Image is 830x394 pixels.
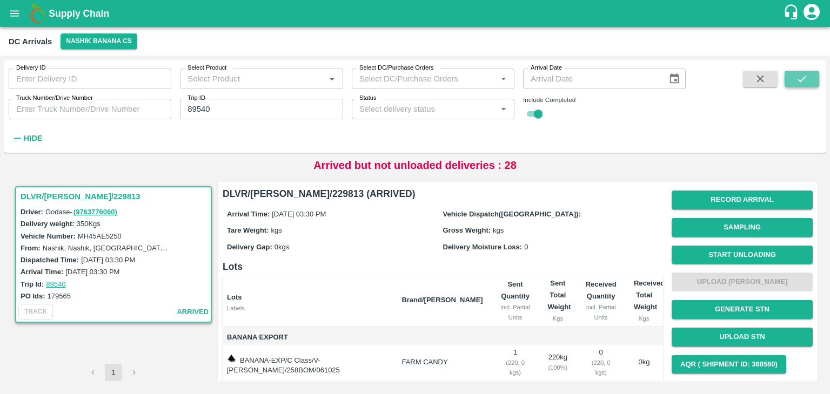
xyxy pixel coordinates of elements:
[21,280,44,288] label: Trip Id:
[501,280,530,300] b: Sent Quantity
[492,344,539,382] td: 1
[672,246,813,264] button: Start Unloading
[672,218,813,237] button: Sampling
[355,72,479,86] input: Select DC/Purchase Orders
[46,280,65,288] a: 89540
[497,102,511,116] button: Open
[325,72,339,86] button: Open
[497,72,511,86] button: Open
[27,3,49,24] img: logo
[49,6,783,21] a: Supply Chain
[78,232,122,240] label: MH45AE5250
[500,358,531,378] div: ( 220, 0 kgs)
[664,69,685,89] button: Choose date
[524,243,528,251] span: 0
[227,210,270,218] label: Arrival Time:
[802,2,821,25] div: account of current user
[227,226,269,234] label: Tare Weight:
[523,95,686,105] div: Include Completed
[359,64,433,72] label: Select DC/Purchase Orders
[83,364,144,381] nav: pagination navigation
[531,64,562,72] label: Arrival Date
[401,296,483,304] b: Brand/[PERSON_NAME]
[359,94,377,103] label: Status
[48,292,71,300] label: 179565
[45,208,118,216] span: Godase -
[547,314,568,323] div: Kgs
[227,243,272,251] label: Delivery Gap:
[9,35,52,49] div: DC Arrivals
[81,256,135,264] label: [DATE] 03:30 PM
[21,292,45,300] label: PO Ids:
[65,268,119,276] label: [DATE] 03:30 PM
[313,157,517,173] p: Arrived but not unloaded deliveries : 28
[223,186,663,201] h6: DLVR/[PERSON_NAME]/229813 (ARRIVED)
[9,99,171,119] input: Enter Truck Number/Drive Number
[61,33,137,49] button: Select DC
[585,302,617,322] div: incl. Partial Units
[672,191,813,209] button: Record Arrival
[634,314,654,323] div: Kgs
[493,226,504,234] span: kgs
[783,4,802,23] div: customer-support
[227,354,236,363] img: weight
[16,64,45,72] label: Delivery ID
[9,69,171,89] input: Enter Delivery ID
[625,344,663,382] td: 0 kg
[393,344,491,382] td: FARM CANDY
[21,189,210,203] h3: DLVR/[PERSON_NAME]/229813
[188,64,226,72] label: Select Product
[275,243,289,251] span: 0 kgs
[272,210,326,218] span: [DATE] 03:30 PM
[271,226,282,234] span: kgs
[223,344,393,382] td: BANANA-EXP/C Class/V-[PERSON_NAME]/258BOM/061025
[634,279,665,311] b: Received Total Weight
[586,280,617,300] b: Received Quantity
[21,256,79,264] label: Dispatched Time:
[585,358,617,378] div: ( 220, 0 kgs)
[355,102,493,116] input: Select delivery status
[523,69,660,89] input: Arrival Date
[672,328,813,347] button: Upload STN
[23,134,42,142] strong: Hide
[2,1,27,26] button: open drawer
[43,243,320,252] label: Nashik, Nashik, [GEOGRAPHIC_DATA], [GEOGRAPHIC_DATA], [GEOGRAPHIC_DATA]
[73,208,117,216] a: (9763776060)
[21,208,43,216] label: Driver:
[188,94,205,103] label: Trip ID
[21,232,76,240] label: Vehicle Number:
[21,268,63,276] label: Arrival Time:
[21,220,75,228] label: Delivery weight:
[443,210,581,218] label: Vehicle Dispatch([GEOGRAPHIC_DATA]):
[500,302,531,322] div: incl. Partial Units
[547,363,568,372] div: ( 100 %)
[443,226,491,234] label: Gross Weight:
[672,300,813,319] button: Generate STN
[577,344,625,382] td: 0
[105,364,122,381] button: page 1
[183,72,322,86] input: Select Product
[21,244,41,252] label: From:
[49,8,109,19] b: Supply Chain
[547,279,571,311] b: Sent Total Weight
[9,129,45,147] button: Hide
[227,331,393,344] span: Banana Export
[539,344,577,382] td: 220 kg
[180,99,343,119] input: Enter Trip ID
[672,355,786,374] button: AQR ( Shipment Id: 368580)
[223,259,663,274] h6: Lots
[77,220,101,228] label: 350 Kgs
[177,306,209,318] span: arrived
[227,293,242,301] b: Lots
[227,303,393,313] div: Labels
[16,94,93,103] label: Truck Number/Drive Number
[443,243,523,251] label: Delivery Moisture Loss:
